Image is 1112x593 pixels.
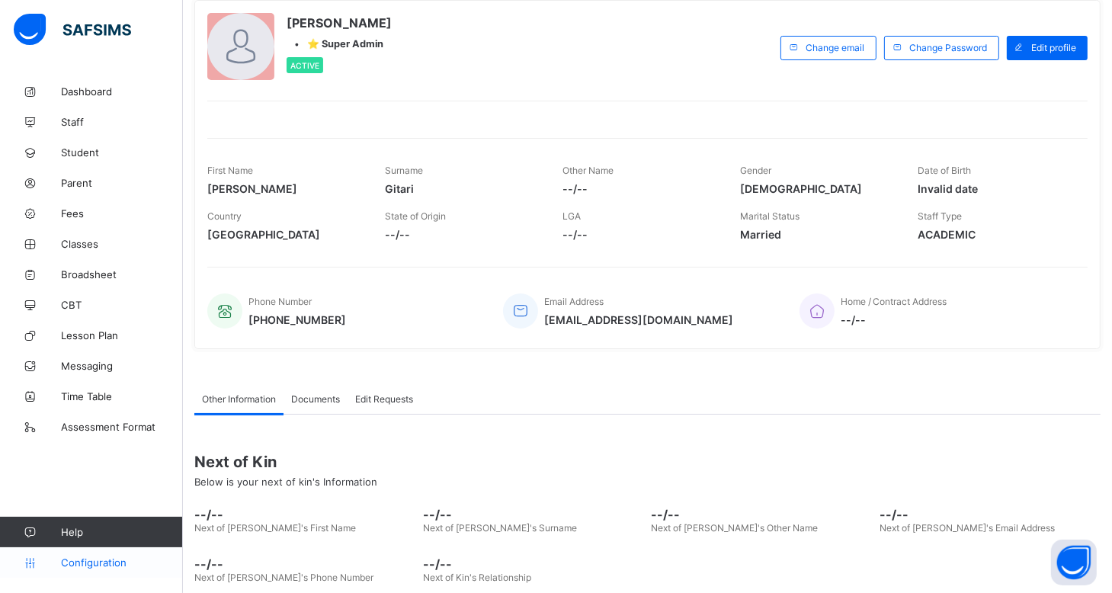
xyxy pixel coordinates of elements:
span: Next of [PERSON_NAME]'s Surname [423,522,577,534]
span: Change email [806,42,864,53]
span: [GEOGRAPHIC_DATA] [207,228,362,241]
span: Fees [61,207,183,220]
span: Parent [61,177,183,189]
span: [PHONE_NUMBER] [248,313,346,326]
span: Change Password [909,42,987,53]
span: Documents [291,393,340,405]
span: Edit profile [1031,42,1076,53]
span: Next of [PERSON_NAME]'s Other Name [652,522,819,534]
span: CBT [61,299,183,311]
span: Phone Number [248,296,312,307]
span: Surname [385,165,423,176]
span: Configuration [61,556,182,569]
span: --/-- [880,507,1101,522]
span: Date of Birth [918,165,971,176]
span: Student [61,146,183,159]
span: Next of [PERSON_NAME]'s First Name [194,522,356,534]
span: Active [290,61,319,70]
span: Other Name [562,165,614,176]
span: Classes [61,238,183,250]
span: Invalid date [918,182,1072,195]
span: --/-- [194,507,415,522]
span: --/-- [423,556,644,572]
span: --/-- [385,228,540,241]
span: Next of [PERSON_NAME]'s Phone Number [194,572,373,583]
span: Home / Contract Address [841,296,947,307]
span: Dashboard [61,85,183,98]
span: [PERSON_NAME] [287,15,392,30]
span: LGA [562,210,581,222]
span: --/-- [562,228,717,241]
span: Next of Kin [194,453,1101,471]
span: Lesson Plan [61,329,183,341]
span: State of Origin [385,210,446,222]
span: [EMAIL_ADDRESS][DOMAIN_NAME] [544,313,733,326]
span: Messaging [61,360,183,372]
span: First Name [207,165,253,176]
span: Marital Status [740,210,800,222]
span: Married [740,228,895,241]
span: Country [207,210,242,222]
img: safsims [14,14,131,46]
span: Help [61,526,182,538]
span: --/-- [562,182,717,195]
span: [PERSON_NAME] [207,182,362,195]
span: Broadsheet [61,268,183,280]
span: Next of [PERSON_NAME]'s Email Address [880,522,1055,534]
span: ACADEMIC [918,228,1072,241]
div: • [287,38,392,50]
span: Gender [740,165,771,176]
button: Open asap [1051,540,1097,585]
span: Other Information [202,393,276,405]
span: Below is your next of kin's Information [194,476,377,488]
span: --/-- [652,507,873,522]
span: Edit Requests [355,393,413,405]
span: Staff Type [918,210,962,222]
span: Staff [61,116,183,128]
span: --/-- [194,556,415,572]
span: Assessment Format [61,421,183,433]
span: Email Address [544,296,604,307]
span: ⭐ Super Admin [307,38,383,50]
span: --/-- [423,507,644,522]
span: Next of Kin's Relationship [423,572,531,583]
span: [DEMOGRAPHIC_DATA] [740,182,895,195]
span: --/-- [841,313,947,326]
span: Time Table [61,390,183,402]
span: Gitari [385,182,540,195]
